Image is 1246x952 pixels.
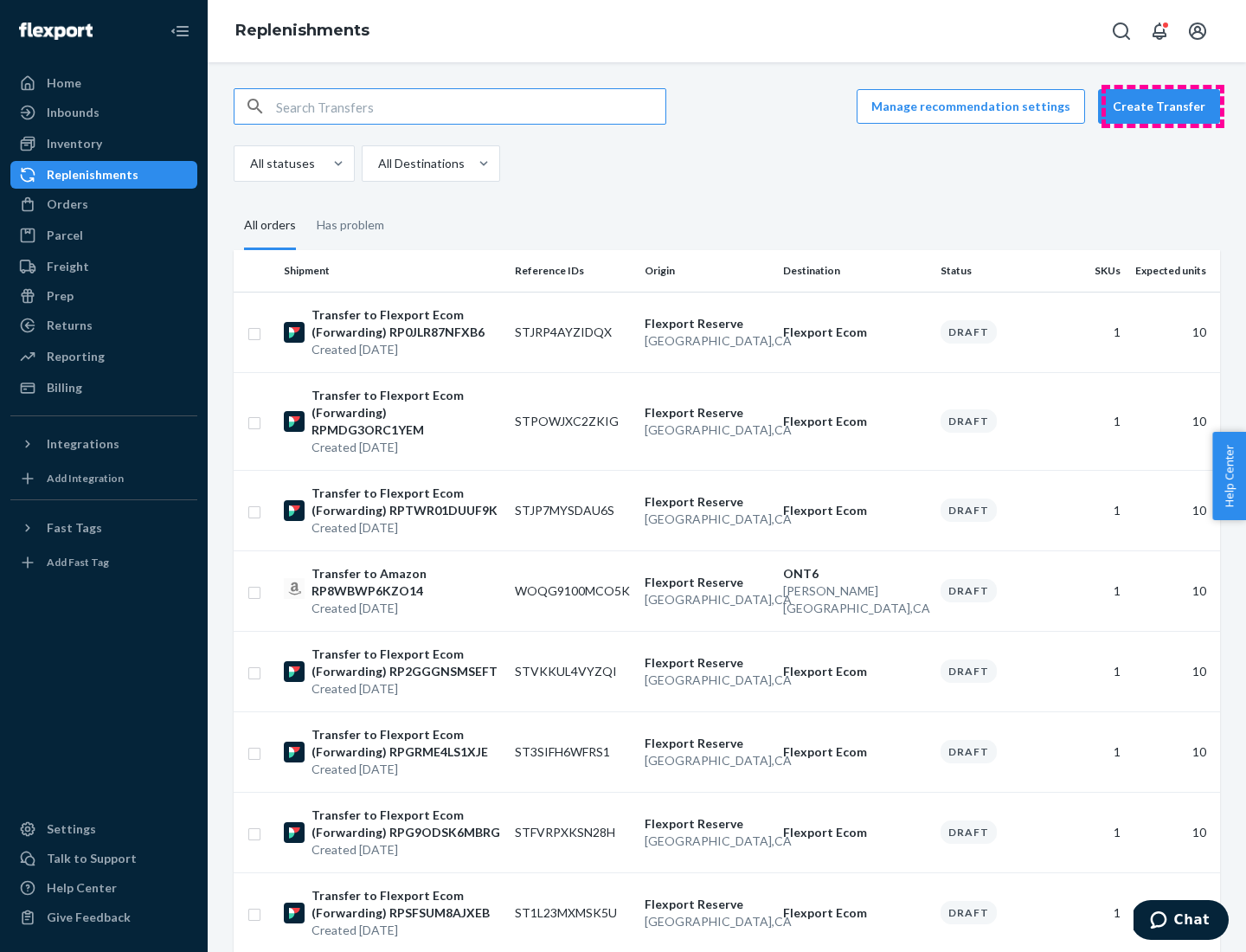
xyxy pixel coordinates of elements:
[10,253,197,280] a: Freight
[941,659,997,683] div: Draft
[645,574,769,591] p: Flexport Reserve
[1098,89,1220,124] button: Create Transfer
[10,904,197,931] button: Give Feedback
[783,582,927,617] p: [PERSON_NAME][GEOGRAPHIC_DATA] , CA
[1063,470,1127,550] td: 1
[10,161,197,189] a: Replenishments
[47,135,102,152] div: Inventory
[1127,250,1220,292] th: Expected units
[47,227,83,244] div: Parcel
[311,922,501,939] p: Created [DATE]
[645,511,769,528] p: [GEOGRAPHIC_DATA] , CA
[1104,14,1139,48] button: Open Search Box
[47,435,119,453] div: Integrations
[10,874,197,902] a: Help Center
[783,904,927,922] p: Flexport Ecom
[1063,250,1127,292] th: SKUs
[783,565,927,582] p: ONT6
[47,196,88,213] div: Orders
[244,203,296,250] div: All orders
[47,555,109,569] div: Add Fast Tag
[1063,631,1127,711] td: 1
[10,343,197,370] a: Reporting
[1063,550,1127,631] td: 1
[10,374,197,402] a: Billing
[10,815,197,843] a: Settings
[47,104,100,121] div: Inbounds
[508,550,638,631] td: WOQG9100MCO5K
[941,409,997,433] div: Draft
[47,471,124,486] div: Add Integration
[645,913,769,930] p: [GEOGRAPHIC_DATA] , CA
[311,306,501,341] p: Transfer to Flexport Ecom (Forwarding) RP0JLR87NFXB6
[248,155,250,172] input: All statuses
[47,317,93,334] div: Returns
[508,792,638,872] td: STFVRPXKSN28H
[934,250,1063,292] th: Status
[163,14,197,48] button: Close Navigation
[857,89,1085,124] a: Manage recommendation settings
[645,332,769,350] p: [GEOGRAPHIC_DATA] , CA
[645,815,769,833] p: Flexport Reserve
[47,287,74,305] div: Prep
[311,726,501,761] p: Transfer to Flexport Ecom (Forwarding) RPGRME4LS1XJE
[1127,792,1220,872] td: 10
[1127,550,1220,631] td: 10
[47,348,105,365] div: Reporting
[47,909,131,926] div: Give Feedback
[645,493,769,511] p: Flexport Reserve
[311,341,501,358] p: Created [DATE]
[941,499,997,522] div: Draft
[508,470,638,550] td: STJP7MYSDAU6S
[1142,14,1177,48] button: Open notifications
[645,315,769,332] p: Flexport Reserve
[645,421,769,439] p: [GEOGRAPHIC_DATA] , CA
[311,887,501,922] p: Transfer to Flexport Ecom (Forwarding) RPSFSUM8AJXEB
[645,591,769,608] p: [GEOGRAPHIC_DATA] , CA
[311,565,501,600] p: Transfer to Amazon RP8WBWP6KZO14
[508,250,638,292] th: Reference IDs
[783,413,927,430] p: Flexport Ecom
[10,222,197,249] a: Parcel
[645,404,769,421] p: Flexport Reserve
[10,282,197,310] a: Prep
[47,879,117,897] div: Help Center
[1063,372,1127,470] td: 1
[311,761,501,778] p: Created [DATE]
[941,740,997,763] div: Draft
[1127,372,1220,470] td: 10
[277,250,508,292] th: Shipment
[783,502,927,519] p: Flexport Ecom
[508,711,638,792] td: ST3SIFH6WFRS1
[508,292,638,372] td: STJRP4AYZIDQX
[47,258,89,275] div: Freight
[638,250,776,292] th: Origin
[1134,900,1229,943] iframe: Opens a widget where you can chat to one of our agents
[10,430,197,458] button: Integrations
[19,23,93,40] img: Flexport logo
[311,680,501,698] p: Created [DATE]
[311,646,501,680] p: Transfer to Flexport Ecom (Forwarding) RP2GGGNSMSEFT
[311,387,501,439] p: Transfer to Flexport Ecom (Forwarding) RPMDG3ORC1YEM
[311,485,501,519] p: Transfer to Flexport Ecom (Forwarding) RPTWR01DUUF9K
[47,519,102,537] div: Fast Tags
[311,600,501,617] p: Created [DATE]
[645,752,769,769] p: [GEOGRAPHIC_DATA] , CA
[508,631,638,711] td: STVKKUL4VYZQI
[311,841,501,859] p: Created [DATE]
[317,203,384,248] div: Has problem
[311,519,501,537] p: Created [DATE]
[311,439,501,456] p: Created [DATE]
[941,820,997,844] div: Draft
[776,250,934,292] th: Destination
[1212,432,1246,520] button: Help Center
[10,69,197,97] a: Home
[250,155,315,172] div: All statuses
[645,896,769,913] p: Flexport Reserve
[47,166,138,183] div: Replenishments
[10,465,197,492] a: Add Integration
[1127,631,1220,711] td: 10
[10,190,197,218] a: Orders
